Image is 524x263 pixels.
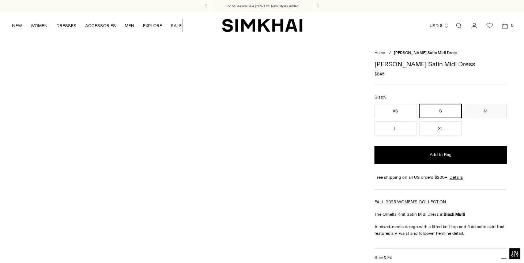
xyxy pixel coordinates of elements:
[171,18,182,34] a: SALE
[482,18,497,33] a: Wishlist
[374,51,385,55] a: Home
[374,146,507,164] button: Add to Bag
[374,71,385,77] span: $845
[394,51,457,55] span: [PERSON_NAME] Satin Midi Dress
[374,199,446,204] a: FALL 2025 WOMEN'S COLLECTION
[222,18,302,33] a: SIMKHAI
[498,18,512,33] a: Open cart modal
[389,50,391,56] div: /
[430,18,449,34] button: USD $
[467,18,482,33] a: Go to the account page
[374,211,507,218] p: The Ornella Knit Satin Midi Dress in
[444,212,465,217] strong: Black Multi
[56,18,76,34] a: DRESSES
[374,94,387,101] label: Size:
[509,22,515,29] span: 0
[12,18,22,34] a: NEW
[449,174,463,181] a: Details
[374,50,507,56] nav: breadcrumbs
[374,223,507,237] p: A mixed-media design with a fitted knit top and fluid satin skirt that features a V-waist and fol...
[85,18,116,34] a: ACCESSORIES
[374,255,392,260] h3: Size & Fit
[374,61,507,67] h1: [PERSON_NAME] Satin Midi Dress
[419,104,461,118] button: S
[125,18,134,34] a: MEN
[430,152,452,158] span: Add to Bag
[374,174,507,181] div: Free shipping on all US orders $200+
[31,18,48,34] a: WOMEN
[374,104,416,118] button: XS
[374,121,416,136] button: L
[384,95,387,100] span: S
[143,18,162,34] a: EXPLORE
[465,104,507,118] button: M
[419,121,461,136] button: XL
[452,18,466,33] a: Open search modal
